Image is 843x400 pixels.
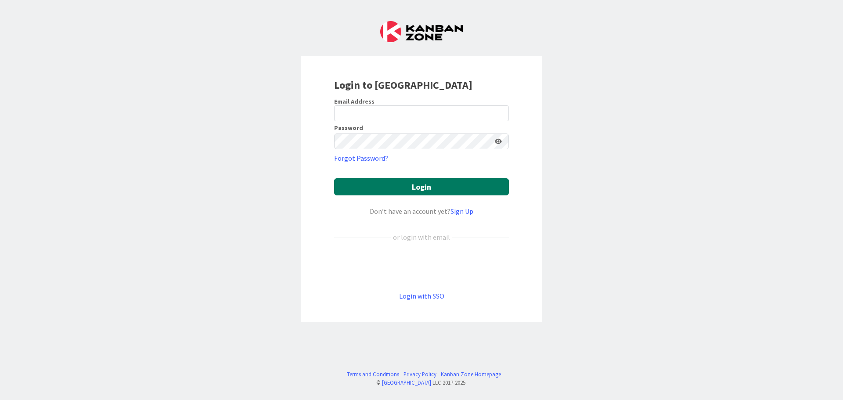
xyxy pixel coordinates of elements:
[450,207,473,216] a: Sign Up
[334,125,363,131] label: Password
[391,232,452,242] div: or login with email
[334,178,509,195] button: Login
[441,370,501,378] a: Kanban Zone Homepage
[380,21,463,42] img: Kanban Zone
[382,379,431,386] a: [GEOGRAPHIC_DATA]
[334,78,472,92] b: Login to [GEOGRAPHIC_DATA]
[334,97,375,105] label: Email Address
[334,153,388,163] a: Forgot Password?
[342,378,501,387] div: © LLC 2017- 2025 .
[330,257,513,276] iframe: Sign in with Google Button
[334,206,509,216] div: Don’t have an account yet?
[399,292,444,300] a: Login with SSO
[403,370,436,378] a: Privacy Policy
[347,370,399,378] a: Terms and Conditions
